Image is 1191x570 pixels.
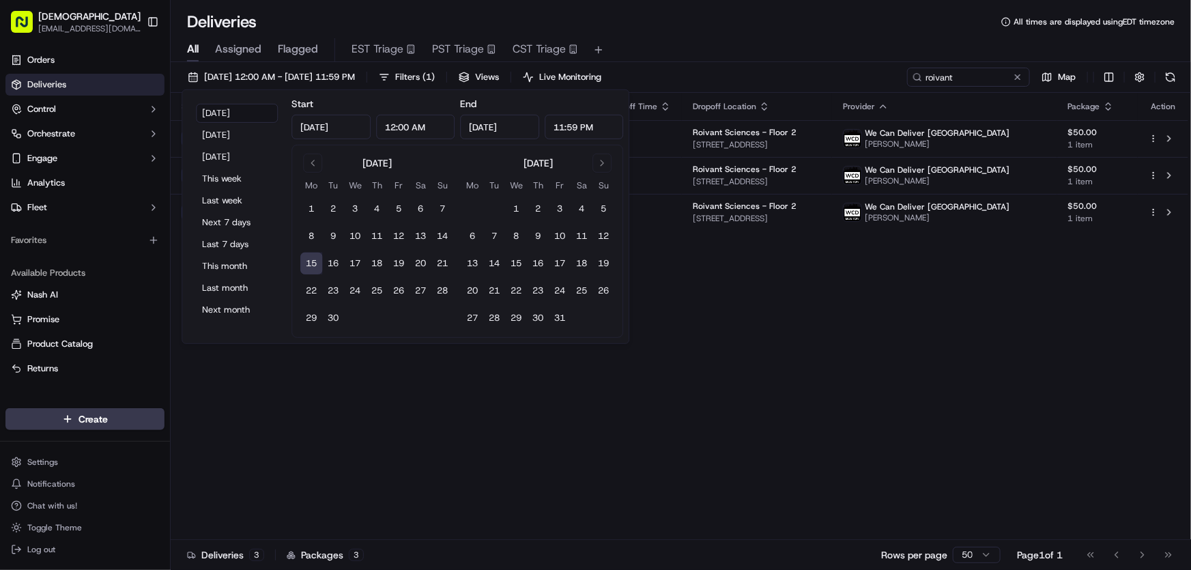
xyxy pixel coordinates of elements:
button: Next month [196,300,278,319]
button: Map [1035,68,1082,87]
button: 28 [431,280,453,302]
span: CST Triage [513,41,566,57]
button: 9 [527,225,549,247]
span: Nash AI [27,289,58,301]
button: 22 [300,280,322,302]
th: Thursday [527,178,549,193]
input: Time [376,115,455,139]
span: Notifications [27,479,75,489]
button: 11 [366,225,388,247]
button: 14 [483,253,505,274]
button: 8 [300,225,322,247]
button: 17 [549,253,571,274]
span: [STREET_ADDRESS] [693,139,821,150]
button: Fleet [5,197,164,218]
button: [EMAIL_ADDRESS][DOMAIN_NAME] [38,23,141,34]
div: 📗 [14,199,25,210]
th: Thursday [366,178,388,193]
a: Nash AI [11,289,159,301]
a: Analytics [5,172,164,194]
span: Settings [27,457,58,468]
button: 3 [549,198,571,220]
button: 28 [483,307,505,329]
span: [DEMOGRAPHIC_DATA] [38,10,141,23]
div: [DATE] [362,156,392,170]
button: Next 7 days [196,213,278,232]
h1: Deliveries [187,11,257,33]
button: Promise [5,309,164,330]
button: 7 [483,225,505,247]
span: Engage [27,152,57,165]
th: Tuesday [483,178,505,193]
span: Analytics [27,177,65,189]
a: 💻API Documentation [110,193,225,217]
input: Type to search [907,68,1030,87]
button: 15 [300,253,322,274]
th: Sunday [592,178,614,193]
button: Create [5,408,164,430]
img: profile_wcd-boston.png [844,167,861,184]
button: Toggle Theme [5,518,164,537]
button: 18 [571,253,592,274]
button: [DATE] 12:00 AM - [DATE] 11:59 PM [182,68,361,87]
th: Friday [549,178,571,193]
button: 1 [505,198,527,220]
a: Promise [11,313,159,326]
p: Rows per page [881,548,947,562]
button: Go to next month [592,154,612,173]
button: Go to previous month [303,154,322,173]
button: 18 [366,253,388,274]
span: [PERSON_NAME] [865,139,1009,149]
button: 21 [431,253,453,274]
span: [STREET_ADDRESS] [693,213,821,224]
span: Log out [27,544,55,555]
button: 20 [410,253,431,274]
input: Got a question? Start typing here... [35,88,246,102]
button: 5 [388,198,410,220]
span: Roivant Sciences - Floor 2 [693,164,797,175]
button: 29 [300,307,322,329]
button: Engage [5,147,164,169]
a: 📗Knowledge Base [8,193,110,217]
span: We Can Deliver [GEOGRAPHIC_DATA] [865,201,1009,212]
button: 17 [344,253,366,274]
button: 24 [549,280,571,302]
span: $50.00 [1068,201,1127,212]
span: 1 item [1068,176,1127,187]
span: Assigned [215,41,261,57]
button: Refresh [1161,68,1180,87]
input: Date [291,115,371,139]
div: Deliveries [187,548,264,562]
span: Provider [843,101,875,112]
button: Live Monitoring [517,68,607,87]
button: 1 [300,198,322,220]
span: Create [78,412,108,426]
span: $50.00 [1068,127,1127,138]
div: Packages [287,548,364,562]
th: Wednesday [344,178,366,193]
div: [DATE] [523,156,553,170]
span: Chat with us! [27,500,77,511]
th: Tuesday [322,178,344,193]
button: 12 [388,225,410,247]
button: Views [453,68,505,87]
span: Control [27,103,56,115]
button: Start new chat [232,134,248,151]
label: Start [291,98,313,110]
button: 26 [592,280,614,302]
div: Action [1149,101,1177,112]
span: Promise [27,313,59,326]
span: Views [475,71,499,83]
th: Saturday [410,178,431,193]
button: 23 [527,280,549,302]
button: 30 [322,307,344,329]
img: profile_wcd-boston.png [844,130,861,147]
button: 10 [344,225,366,247]
button: Nash AI [5,284,164,306]
span: Pylon [136,231,165,242]
span: [PERSON_NAME] [865,212,1009,223]
button: 24 [344,280,366,302]
button: This month [196,257,278,276]
th: Monday [300,178,322,193]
